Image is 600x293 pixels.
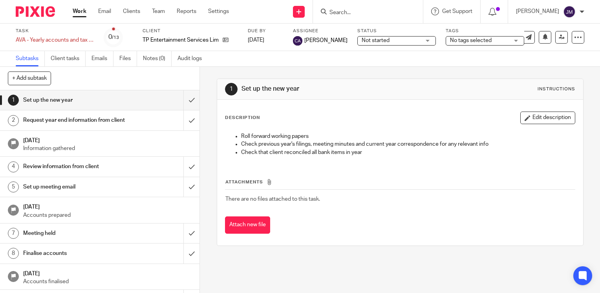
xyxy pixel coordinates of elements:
label: Status [357,28,436,34]
a: Emails [91,51,113,66]
span: [PERSON_NAME] [304,37,348,44]
a: Clients [123,7,140,15]
span: There are no files attached to this task. [225,196,320,202]
img: Pixie [16,6,55,17]
a: Client tasks [51,51,86,66]
div: Instructions [538,86,575,92]
h1: [DATE] [23,135,192,145]
div: 2 [8,115,19,126]
a: Email [98,7,111,15]
p: Roll forward working papers [241,132,575,140]
div: 7 [8,228,19,239]
button: Edit description [520,112,575,124]
div: 8 [8,248,19,259]
p: Information gathered [23,145,192,152]
button: Attach new file [225,216,270,234]
a: Settings [208,7,229,15]
img: svg%3E [563,5,576,18]
p: Accounts prepared [23,211,192,219]
p: TP Entertainment Services Limited [143,36,219,44]
h1: [DATE] [23,201,192,211]
label: Task [16,28,94,34]
h1: Review information from client [23,161,125,172]
p: Check previous year's filings, meeting minutes and current year correspondence for any relevant info [241,140,575,148]
span: Not started [362,38,390,43]
h1: Finalise accounts [23,247,125,259]
div: 0 [108,33,119,42]
input: Search [329,9,399,16]
div: AVA - Yearly accounts and tax return [16,36,94,44]
h1: Set up meeting email [23,181,125,193]
h1: Set up the new year [241,85,417,93]
img: svg%3E [293,36,302,46]
a: Audit logs [177,51,208,66]
a: Work [73,7,86,15]
label: Assignee [293,28,348,34]
span: Attachments [225,180,263,184]
a: Team [152,7,165,15]
p: Description [225,115,260,121]
p: [PERSON_NAME] [516,7,559,15]
div: 1 [225,83,238,95]
h1: Meeting held [23,227,125,239]
a: Subtasks [16,51,45,66]
h1: Request year end information from client [23,114,125,126]
p: Check that client reconciled all bank items in year [241,148,575,156]
h1: Set up the new year [23,94,125,106]
small: /13 [112,35,119,40]
a: Reports [177,7,196,15]
span: Get Support [442,9,472,14]
a: Notes (0) [143,51,172,66]
a: Files [119,51,137,66]
label: Tags [446,28,524,34]
div: 5 [8,181,19,192]
label: Due by [248,28,283,34]
p: Accounts finalised [23,278,192,286]
span: No tags selected [450,38,492,43]
div: 4 [8,161,19,172]
div: 1 [8,95,19,106]
label: Client [143,28,238,34]
h1: [DATE] [23,268,192,278]
button: + Add subtask [8,71,51,85]
span: [DATE] [248,37,264,43]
